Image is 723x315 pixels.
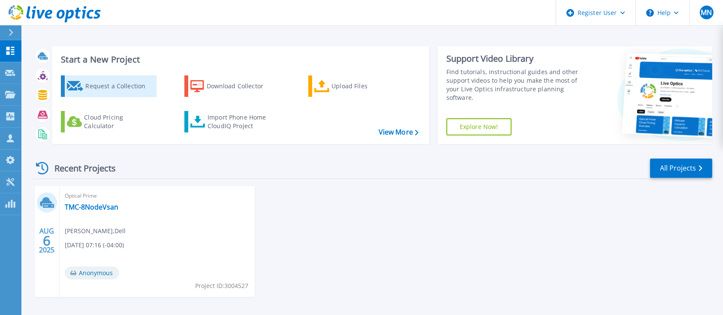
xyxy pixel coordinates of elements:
[184,75,280,97] a: Download Collector
[61,75,157,97] a: Request a Collection
[61,111,157,132] a: Cloud Pricing Calculator
[85,78,154,95] div: Request a Collection
[379,128,419,136] a: View More
[65,267,119,279] span: Anonymous
[33,158,127,179] div: Recent Projects
[43,237,51,244] span: 6
[446,118,512,135] a: Explore Now!
[61,55,418,64] h3: Start a New Project
[207,78,275,95] div: Download Collector
[65,191,250,201] span: Optical Prime
[208,113,274,130] div: Import Phone Home CloudIQ Project
[701,9,712,16] span: MN
[195,281,248,291] span: Project ID: 3004527
[39,225,55,256] div: AUG 2025
[65,240,124,250] span: [DATE] 07:16 (-04:00)
[65,203,118,211] a: TMC-8NodeVsan
[84,113,153,130] div: Cloud Pricing Calculator
[308,75,404,97] a: Upload Files
[331,78,400,95] div: Upload Files
[446,53,585,64] div: Support Video Library
[65,226,126,236] span: [PERSON_NAME] , Dell
[446,68,585,102] div: Find tutorials, instructional guides and other support videos to help you make the most of your L...
[650,159,712,178] a: All Projects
